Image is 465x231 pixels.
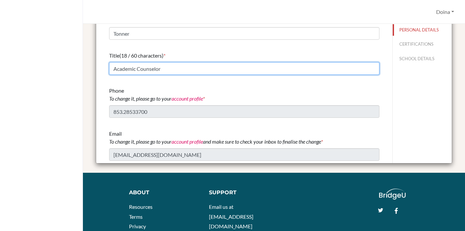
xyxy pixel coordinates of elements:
a: Terms [129,213,143,220]
a: Email us at [EMAIL_ADDRESS][DOMAIN_NAME] [209,204,253,229]
a: account profile [171,138,203,145]
button: SCHOOL DETAILS [393,53,452,65]
span: Email [109,130,321,145]
a: account profile [171,95,203,102]
span: (18 / 60 characters) [119,52,164,59]
img: logo_white@2x-f4f0deed5e89b7ecb1c2cc34c3e3d731f90f0f143d5ea2071677605dd97b5244.png [379,189,406,200]
span: Phone [109,87,203,102]
div: About [129,189,194,197]
button: CERTIFICATIONS [393,38,452,50]
a: Privacy [129,223,146,229]
button: PERSONAL DETAILS [393,24,452,36]
div: Support [209,189,268,197]
i: To change it, please go to your and make sure to check your inbox to finalise the change [109,138,321,145]
button: Doina [433,6,457,18]
a: Resources [129,204,153,210]
span: Title [109,52,119,59]
i: To change it, please go to your [109,95,203,102]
